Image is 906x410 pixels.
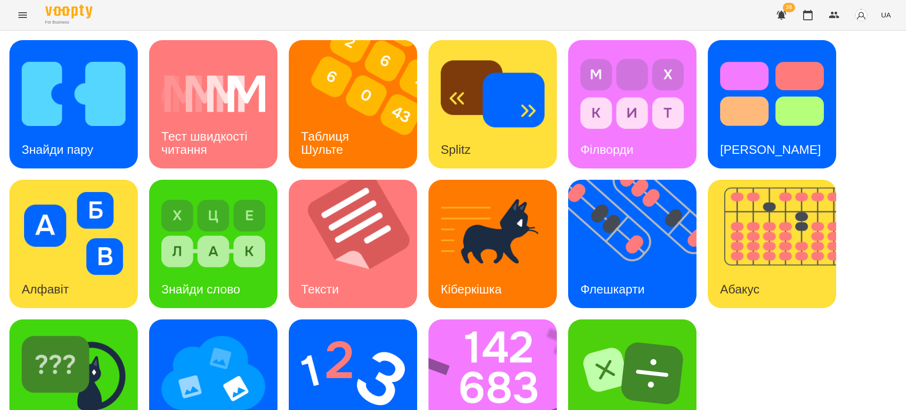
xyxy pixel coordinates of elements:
[881,10,891,20] span: UA
[441,192,545,275] img: Кіберкішка
[568,180,708,308] img: Флешкарти
[580,282,645,296] h3: Флешкарти
[877,6,895,24] button: UA
[22,52,126,135] img: Знайди пару
[783,3,795,12] span: 38
[708,180,848,308] img: Абакус
[428,180,557,308] a: КіберкішкаКіберкішка
[428,40,557,168] a: SplitzSplitz
[568,40,696,168] a: ФілвордиФілворди
[441,52,545,135] img: Splitz
[720,52,824,135] img: Тест Струпа
[149,180,277,308] a: Знайди словоЗнайди слово
[161,129,251,156] h3: Тест швидкості читання
[708,180,836,308] a: АбакусАбакус
[855,8,868,22] img: avatar_s.png
[9,180,138,308] a: АлфавітАлфавіт
[45,19,92,25] span: For Business
[568,180,696,308] a: ФлешкартиФлешкарти
[441,282,502,296] h3: Кіберкішка
[289,40,429,168] img: Таблиця Шульте
[9,40,138,168] a: Знайди паруЗнайди пару
[720,142,821,157] h3: [PERSON_NAME]
[580,52,684,135] img: Філворди
[708,40,836,168] a: Тест Струпа[PERSON_NAME]
[301,129,352,156] h3: Таблиця Шульте
[22,282,69,296] h3: Алфавіт
[301,282,339,296] h3: Тексти
[161,192,265,275] img: Знайди слово
[149,40,277,168] a: Тест швидкості читанняТест швидкості читання
[720,282,759,296] h3: Абакус
[22,192,126,275] img: Алфавіт
[161,52,265,135] img: Тест швидкості читання
[161,282,240,296] h3: Знайди слово
[45,5,92,18] img: Voopty Logo
[441,142,471,157] h3: Splitz
[289,40,417,168] a: Таблиця ШультеТаблиця Шульте
[22,142,93,157] h3: Знайди пару
[289,180,417,308] a: ТекстиТексти
[289,180,429,308] img: Тексти
[580,142,633,157] h3: Філворди
[11,4,34,26] button: Menu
